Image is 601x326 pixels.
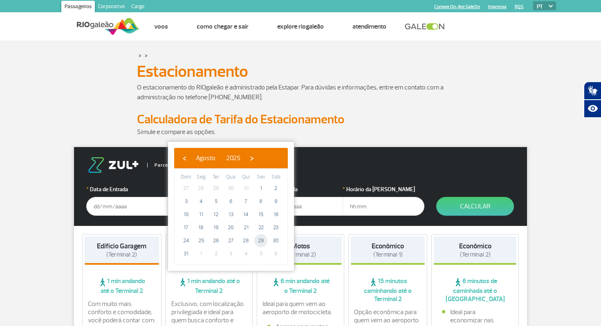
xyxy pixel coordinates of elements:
[179,234,193,247] span: 24
[191,152,221,164] button: Agosto
[147,163,189,167] span: Parceiro Oficial
[137,65,464,78] h1: Estacionamento
[240,234,253,247] span: 28
[224,234,238,247] span: 27
[269,247,283,260] span: 6
[224,173,239,182] th: weekday
[178,152,191,164] button: ‹
[179,247,193,260] span: 31
[197,22,249,31] a: Como chegar e sair
[195,234,208,247] span: 25
[238,173,253,182] th: weekday
[178,153,258,161] bs-datepicker-navigation-view: ​ ​ ​
[179,208,193,221] span: 10
[343,185,424,194] label: Horário da [PERSON_NAME]
[179,182,193,195] span: 27
[179,173,194,182] th: weekday
[168,185,249,194] label: Horário da Entrada
[269,195,283,208] span: 9
[584,82,601,118] div: Plugin de acessibilidade da Hand Talk.
[584,100,601,118] button: Abrir recursos assistivos.
[254,208,267,221] span: 15
[128,1,148,14] a: Cargo
[285,251,316,259] span: (Terminal 2)
[269,221,283,234] span: 23
[97,242,146,250] strong: Edifício Garagem
[240,247,253,260] span: 4
[584,82,601,100] button: Abrir tradutor de língua de sinais.
[292,242,310,250] strong: Motos
[262,300,339,316] p: Ideal para quem vem ao aeroporto de motocicleta.
[224,221,238,234] span: 20
[86,197,168,216] input: dd/mm/aaaa
[194,173,209,182] th: weekday
[95,1,128,14] a: Corporativo
[434,277,516,303] span: 6 minutos de caminhada até o [GEOGRAPHIC_DATA]
[352,22,386,31] a: Atendimento
[195,182,208,195] span: 28
[436,197,514,216] button: Calcular
[168,277,251,295] span: 1 min andando até o Terminal 2
[246,152,258,164] button: ›
[254,221,267,234] span: 22
[61,1,95,14] a: Passageiros
[209,247,222,260] span: 2
[269,234,283,247] span: 30
[515,4,524,9] a: RQS
[268,173,283,182] th: weekday
[86,185,168,194] label: Data de Entrada
[254,234,267,247] span: 29
[137,112,464,127] h2: Calculadora de Tarifa do Estacionamento
[226,154,240,162] span: 2025
[179,195,193,208] span: 3
[86,157,140,173] img: logo-zul.png
[254,195,267,208] span: 8
[261,185,343,194] label: Data da Saída
[254,182,267,195] span: 1
[209,208,222,221] span: 12
[195,221,208,234] span: 18
[137,83,464,102] p: O estacionamento do RIOgaleão é administrado pela Estapar. Para dúvidas e informações, entre em c...
[88,300,156,324] p: Com muito mais conforto e comodidade, você poderá contar com:
[460,251,491,259] span: (Terminal 2)
[85,277,159,295] span: 1 min andando até o Terminal 2
[224,247,238,260] span: 3
[343,197,424,216] input: hh:mm
[254,247,267,260] span: 5
[209,221,222,234] span: 19
[168,197,249,216] input: hh:mm
[145,51,148,60] a: >
[224,195,238,208] span: 6
[269,182,283,195] span: 2
[261,197,343,216] input: dd/mm/aaaa
[139,51,141,60] a: >
[209,182,222,195] span: 29
[269,208,283,221] span: 16
[434,4,480,9] a: Compra On-line GaleOn
[195,195,208,208] span: 4
[459,242,491,250] strong: Econômico
[240,195,253,208] span: 7
[224,182,238,195] span: 30
[372,242,404,250] strong: Econômico
[179,221,193,234] span: 17
[209,195,222,208] span: 5
[488,4,507,9] a: Imprensa
[196,154,215,162] span: Agosto
[168,142,294,271] bs-datepicker-container: calendar
[277,22,324,31] a: Explore RIOgaleão
[240,182,253,195] span: 31
[373,251,403,259] span: (Terminal 1)
[195,208,208,221] span: 11
[240,221,253,234] span: 21
[221,152,246,164] button: 2025
[154,22,168,31] a: Voos
[253,173,269,182] th: weekday
[195,247,208,260] span: 1
[224,208,238,221] span: 13
[209,173,224,182] th: weekday
[209,234,222,247] span: 26
[351,277,425,303] span: 15 minutos caminhando até o Terminal 2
